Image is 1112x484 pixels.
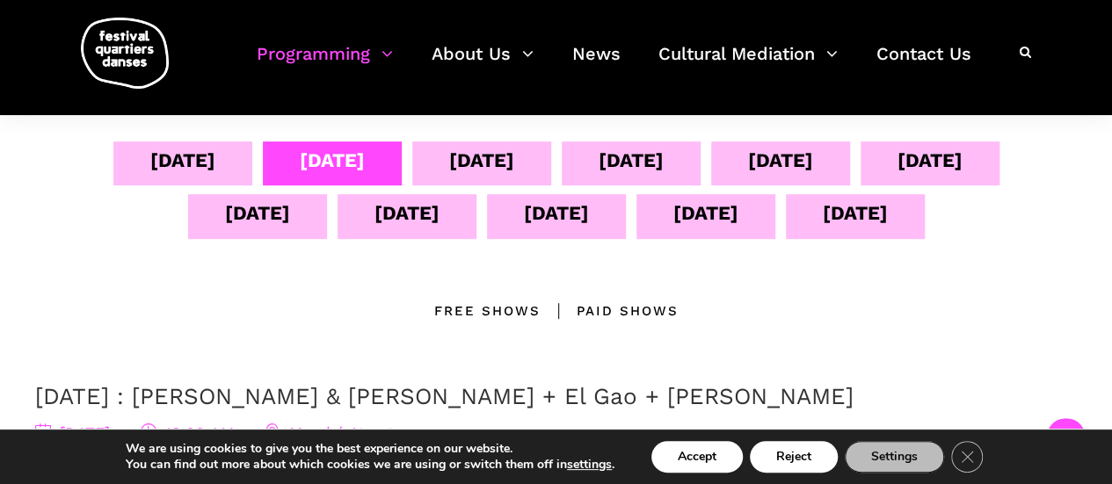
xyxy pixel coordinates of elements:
p: You can find out more about which cookies we are using or switch them off in . [126,457,614,473]
div: [DATE] [524,198,589,228]
div: [DATE] [150,145,215,176]
div: [DATE] [374,198,440,228]
a: [DATE] : [PERSON_NAME] & [PERSON_NAME] + El Gao + [PERSON_NAME] [35,383,854,409]
div: [DATE] [225,198,290,228]
div: [DATE] [449,145,514,176]
button: settings [567,457,612,473]
div: [DATE] [898,145,963,176]
a: News [572,39,621,90]
span: [DATE] [35,423,110,442]
a: Cultural Mediation [658,39,838,90]
a: About Us [432,39,534,90]
p: We are using cookies to give you the best experience on our website. [126,441,614,457]
a: Contact Us [876,39,971,90]
span: 12:00 AM [141,423,234,442]
div: [DATE] [823,198,888,228]
div: Paid shows [541,300,679,321]
div: Free Shows [434,300,541,321]
a: Programming [257,39,393,90]
div: [DATE] [748,145,813,176]
button: Accept [651,441,743,473]
img: logo-fqd-med [81,18,169,89]
div: [DATE] [300,145,365,176]
div: [DATE] [673,198,738,228]
button: Settings [845,441,944,473]
button: Reject [750,441,838,473]
span: Marché Atwater [265,423,410,442]
div: [DATE] [599,145,664,176]
button: Close GDPR Cookie Banner [951,441,983,473]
